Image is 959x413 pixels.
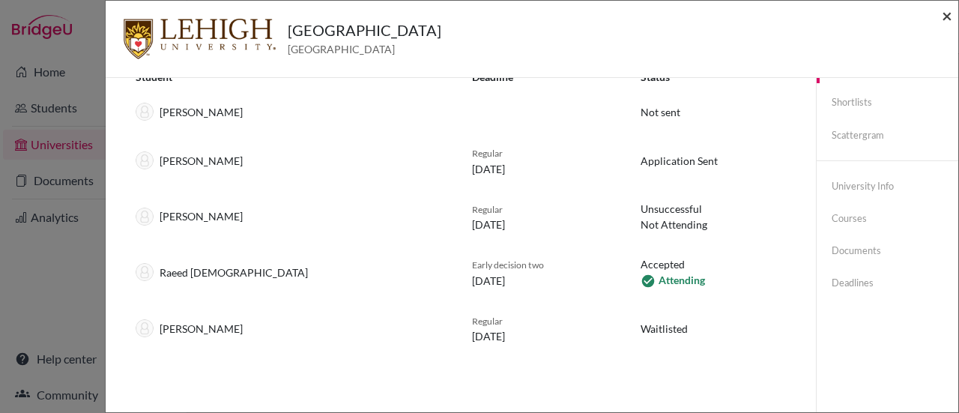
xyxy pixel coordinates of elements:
button: Close [942,7,952,25]
span: Early decision two [472,259,544,271]
span: × [942,4,952,26]
span: [GEOGRAPHIC_DATA] [288,41,441,57]
img: thumb_default-9baad8e6c595f6d87dbccf3bc005204999cb094ff98a76d4c88bb8097aa52fd3.png [136,208,154,226]
div: [DATE] [461,313,629,344]
img: thumb_default-9baad8e6c595f6d87dbccf3bc005204999cb094ff98a76d4c88bb8097aa52fd3.png [136,263,154,281]
a: Deadlines [817,270,958,296]
span: Waitlisted [641,322,688,335]
img: us_lehi_t8lm58zf.png [124,19,276,59]
div: [PERSON_NAME] [124,103,461,121]
div: [PERSON_NAME] [124,319,461,337]
a: Documents [817,238,958,264]
span: Regular [472,204,503,215]
a: University info [817,173,958,199]
a: Shortlists [817,89,958,115]
span: Attending [641,272,787,289]
div: [PERSON_NAME] [124,208,461,226]
a: Scattergram [817,122,958,148]
div: Raeed [DEMOGRAPHIC_DATA] [124,263,461,281]
span: Not sent [641,106,680,118]
img: thumb_default-9baad8e6c595f6d87dbccf3bc005204999cb094ff98a76d4c88bb8097aa52fd3.png [136,103,154,121]
span: Accepted [641,258,685,271]
span: Not Attending [641,217,787,232]
div: [DATE] [461,201,629,232]
h5: [GEOGRAPHIC_DATA] [288,19,441,41]
div: [PERSON_NAME] [124,151,461,169]
div: [DATE] [461,145,629,176]
span: Application Sent [641,154,718,167]
img: thumb_default-9baad8e6c595f6d87dbccf3bc005204999cb094ff98a76d4c88bb8097aa52fd3.png [136,319,154,337]
span: Regular [472,148,503,159]
div: [DATE] [461,256,629,288]
img: thumb_default-9baad8e6c595f6d87dbccf3bc005204999cb094ff98a76d4c88bb8097aa52fd3.png [136,151,154,169]
a: Courses [817,205,958,232]
span: Regular [472,316,503,327]
span: Unsuccessful [641,202,702,215]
